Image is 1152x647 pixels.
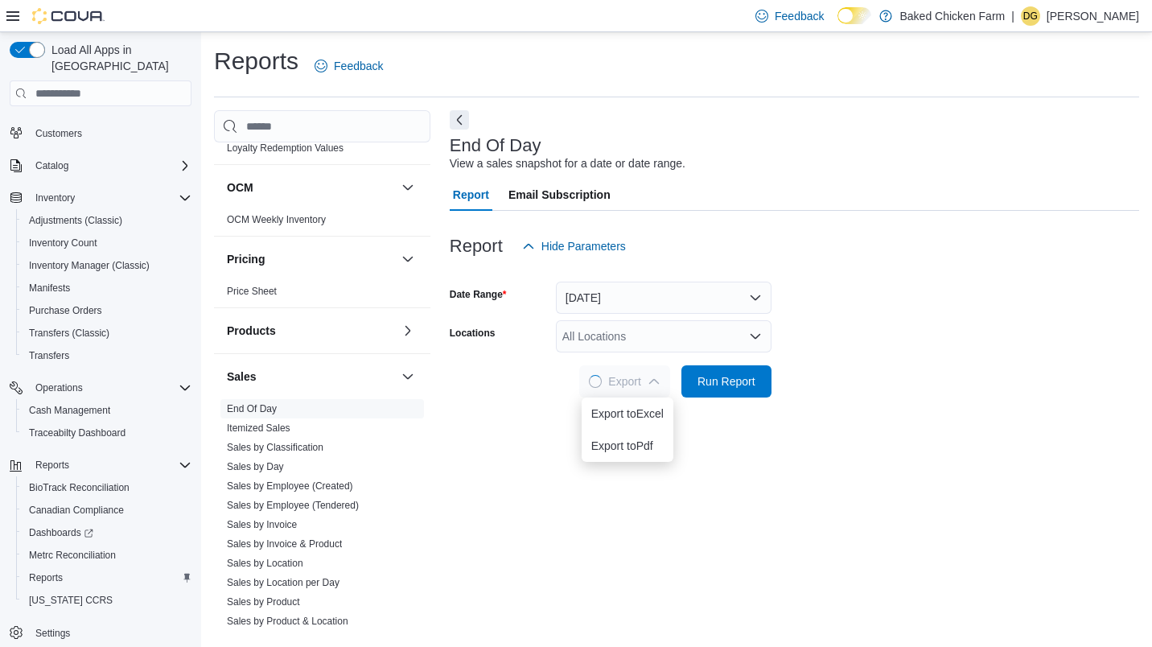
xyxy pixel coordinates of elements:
[227,576,339,589] span: Sales by Location per Day
[29,404,110,417] span: Cash Management
[35,159,68,172] span: Catalog
[1011,6,1014,26] p: |
[23,278,76,298] a: Manifests
[227,323,395,339] button: Products
[453,179,489,211] span: Report
[29,526,93,539] span: Dashboards
[45,42,191,74] span: Load All Apps in [GEOGRAPHIC_DATA]
[23,323,191,343] span: Transfers (Classic)
[16,209,198,232] button: Adjustments (Classic)
[541,238,626,254] span: Hide Parameters
[227,518,297,531] span: Sales by Invoice
[900,6,1006,26] p: Baked Chicken Farm
[23,591,119,610] a: [US_STATE] CCRS
[23,523,191,542] span: Dashboards
[23,546,191,565] span: Metrc Reconciliation
[16,499,198,521] button: Canadian Compliance
[3,454,198,476] button: Reports
[23,501,130,520] a: Canadian Compliance
[227,213,326,226] span: OCM Weekly Inventory
[227,557,303,570] span: Sales by Location
[227,402,277,415] span: End Of Day
[23,423,191,443] span: Traceabilty Dashboard
[589,365,660,398] span: Export
[23,568,191,587] span: Reports
[214,282,430,307] div: Pricing
[227,251,265,267] h3: Pricing
[23,591,191,610] span: Washington CCRS
[591,407,664,420] span: Export to Excel
[227,286,277,297] a: Price Sheet
[23,233,104,253] a: Inventory Count
[227,441,323,454] span: Sales by Classification
[29,282,70,295] span: Manifests
[450,288,507,301] label: Date Range
[23,278,191,298] span: Manifests
[23,211,191,230] span: Adjustments (Classic)
[23,478,191,497] span: BioTrack Reconciliation
[227,142,344,155] span: Loyalty Redemption Values
[837,7,871,24] input: Dark Mode
[16,322,198,344] button: Transfers (Classic)
[227,461,284,472] a: Sales by Day
[29,427,125,439] span: Traceabilty Dashboard
[589,375,602,388] span: Loading
[227,403,277,414] a: End Of Day
[227,558,303,569] a: Sales by Location
[23,568,69,587] a: Reports
[214,45,298,77] h1: Reports
[29,455,76,475] button: Reports
[227,596,300,608] a: Sales by Product
[3,187,198,209] button: Inventory
[23,256,156,275] a: Inventory Manager (Classic)
[775,8,824,24] span: Feedback
[29,124,88,143] a: Customers
[398,321,418,340] button: Products
[23,401,191,420] span: Cash Management
[227,499,359,512] span: Sales by Employee (Tendered)
[227,616,348,627] a: Sales by Product & Location
[556,282,771,314] button: [DATE]
[508,179,611,211] span: Email Subscription
[398,367,418,386] button: Sales
[23,401,117,420] a: Cash Management
[23,346,191,365] span: Transfers
[16,254,198,277] button: Inventory Manager (Classic)
[398,178,418,197] button: OCM
[29,259,150,272] span: Inventory Manager (Classic)
[29,237,97,249] span: Inventory Count
[16,567,198,589] button: Reports
[308,50,389,82] a: Feedback
[29,156,191,175] span: Catalog
[16,521,198,544] a: Dashboards
[23,211,129,230] a: Adjustments (Classic)
[23,301,109,320] a: Purchase Orders
[29,455,191,475] span: Reports
[35,192,75,204] span: Inventory
[3,621,198,645] button: Settings
[29,214,122,227] span: Adjustments (Classic)
[227,500,359,511] a: Sales by Employee (Tendered)
[582,398,673,430] button: Export toExcel
[3,377,198,399] button: Operations
[227,285,277,298] span: Price Sheet
[227,422,290,435] span: Itemized Sales
[16,344,198,367] button: Transfers
[16,399,198,422] button: Cash Management
[3,121,198,144] button: Customers
[29,327,109,340] span: Transfers (Classic)
[591,439,664,452] span: Export to Pdf
[3,155,198,177] button: Catalog
[516,230,632,262] button: Hide Parameters
[23,233,191,253] span: Inventory Count
[29,156,75,175] button: Catalog
[29,378,191,398] span: Operations
[16,476,198,499] button: BioTrack Reconciliation
[23,501,191,520] span: Canadian Compliance
[398,249,418,269] button: Pricing
[35,627,70,640] span: Settings
[29,623,191,643] span: Settings
[23,423,132,443] a: Traceabilty Dashboard
[29,122,191,142] span: Customers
